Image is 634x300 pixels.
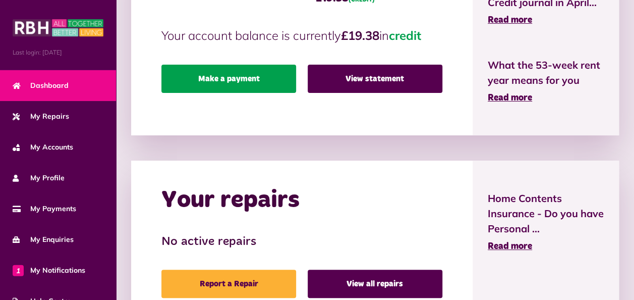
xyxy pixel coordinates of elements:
[341,28,379,43] strong: £19.38
[389,28,421,43] span: credit
[161,65,296,93] a: Make a payment
[488,191,604,254] a: Home Contents Insurance - Do you have Personal ... Read more
[488,191,604,236] span: Home Contents Insurance - Do you have Personal ...
[488,16,532,25] span: Read more
[488,93,532,103] span: Read more
[13,234,74,245] span: My Enquiries
[308,270,442,298] a: View all repairs
[13,265,85,276] span: My Notifications
[488,58,604,105] a: What the 53-week rent year means for you Read more
[161,235,442,249] h3: No active repairs
[161,186,300,215] h2: Your repairs
[13,204,76,214] span: My Payments
[13,142,73,153] span: My Accounts
[13,265,24,276] span: 1
[161,270,296,298] a: Report a Repair
[488,242,532,251] span: Read more
[13,111,69,122] span: My Repairs
[13,80,69,91] span: Dashboard
[13,18,103,38] img: MyRBH
[308,65,442,93] a: View statement
[161,26,442,44] p: Your account balance is currently in
[13,48,103,57] span: Last login: [DATE]
[13,173,65,183] span: My Profile
[488,58,604,88] span: What the 53-week rent year means for you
